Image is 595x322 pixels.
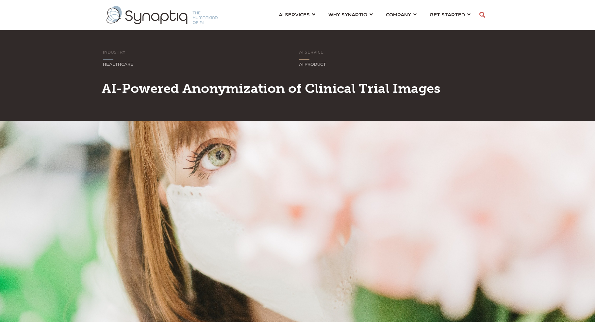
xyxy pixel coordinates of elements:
[328,10,367,19] span: WHY SYNAPTIQ
[430,8,471,20] a: GET STARTED
[299,59,309,60] svg: Sorry, your browser does not support inline SVG.
[103,49,125,54] span: INDUSTRY
[386,8,417,20] a: COMPANY
[107,6,218,24] img: synaptiq logo-1
[430,10,465,19] span: GET STARTED
[103,59,113,60] svg: Sorry, your browser does not support inline SVG.
[328,8,373,20] a: WHY SYNAPTIQ
[272,3,477,27] nav: menu
[279,8,315,20] a: AI SERVICES
[279,10,310,19] span: AI SERVICES
[299,49,323,54] span: AI SERVICE
[103,61,133,66] span: HEALTHCARE
[299,61,326,66] span: AI PRODUCT
[386,10,411,19] span: COMPANY
[102,80,440,96] span: AI-Powered Anonymization of Clinical Trial Images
